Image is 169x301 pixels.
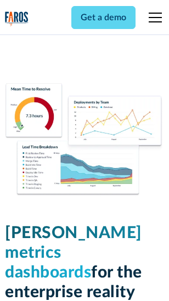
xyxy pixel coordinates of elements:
img: Dora Metrics Dashboard [5,83,164,197]
img: Logo of the analytics and reporting company Faros. [5,11,29,27]
span: [PERSON_NAME] metrics dashboards [5,225,142,281]
a: Get a demo [71,6,136,29]
div: menu [142,4,164,31]
a: home [5,11,29,27]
